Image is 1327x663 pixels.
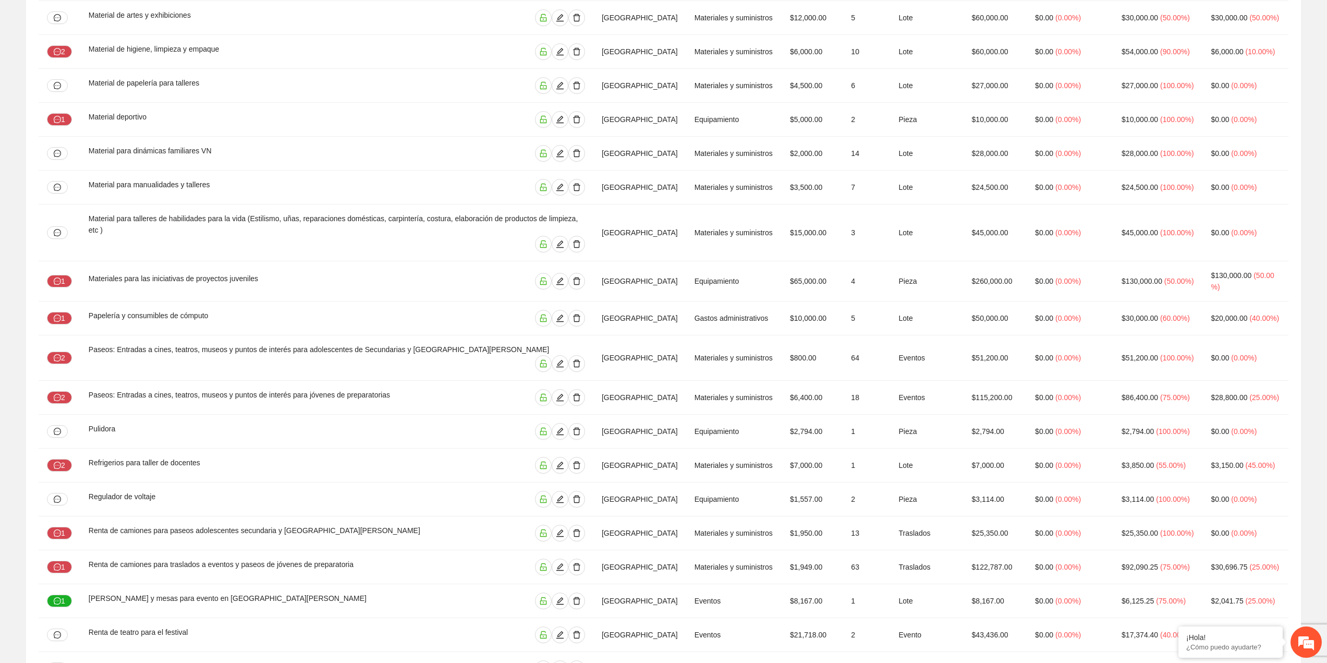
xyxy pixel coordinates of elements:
span: ( 0.00% ) [1231,228,1257,237]
td: 7 [843,171,890,204]
td: Equipamiento [686,103,782,137]
button: delete [568,457,585,474]
span: edit [552,81,568,90]
span: message [54,48,61,56]
button: message [47,147,68,160]
button: unlock [535,389,552,406]
td: $800.00 [782,335,843,381]
button: delete [568,179,585,196]
span: message [54,428,61,435]
td: Materiales y suministros [686,381,782,415]
button: delete [568,111,585,128]
span: unlock [535,314,551,322]
span: message [54,150,61,157]
span: unlock [535,631,551,639]
div: Material de artes y exhibiciones [89,9,363,26]
span: $0.00 [1035,314,1053,322]
button: delete [568,389,585,406]
td: 18 [843,381,890,415]
button: edit [552,236,568,252]
span: ( 0.00% ) [1055,314,1081,322]
button: delete [568,355,585,372]
td: [GEOGRAPHIC_DATA] [593,137,686,171]
span: ( 100.00% ) [1160,228,1194,237]
span: edit [552,149,568,158]
td: $24,500.00 [964,171,1027,204]
button: delete [568,43,585,60]
button: delete [568,559,585,575]
span: delete [569,14,585,22]
td: Materiales y suministros [686,171,782,204]
span: message [54,394,61,402]
button: edit [552,626,568,643]
button: delete [568,310,585,327]
td: Materiales y suministros [686,35,782,69]
td: Lote [891,1,964,35]
button: message [47,226,68,239]
button: unlock [535,423,552,440]
span: $130,000.00 [1211,271,1251,280]
span: unlock [535,81,551,90]
span: delete [569,427,585,436]
span: unlock [535,115,551,124]
span: $51,200.00 [1122,354,1158,362]
td: 5 [843,302,890,335]
span: $10,000.00 [1122,115,1158,124]
span: ( 90.00% ) [1160,47,1190,56]
span: $20,000.00 [1211,314,1247,322]
td: [GEOGRAPHIC_DATA] [593,335,686,381]
span: message [54,597,61,606]
td: Equipamiento [686,261,782,302]
span: $0.00 [1035,277,1053,285]
td: $4,500.00 [782,69,843,103]
span: $0.00 [1211,183,1229,191]
td: Eventos [891,335,964,381]
div: Paseos: Entradas a cines, teatros, museos y puntos de interés para jóvenes de preparatorias [89,389,462,406]
td: $65,000.00 [782,261,843,302]
button: message2 [47,352,72,364]
span: message [54,563,61,572]
span: ( 0.00% ) [1055,115,1081,124]
td: 64 [843,335,890,381]
td: $2,794.00 [964,415,1027,449]
span: message [54,529,61,538]
span: edit [552,495,568,503]
button: delete [568,236,585,252]
span: edit [552,359,568,368]
td: 1 [843,415,890,449]
button: edit [552,111,568,128]
div: Material para talleres de habilidades para la vida (Estilismo, uñas, reparaciones domésticas, car... [89,213,585,236]
td: $51,200.00 [964,335,1027,381]
button: message [47,79,68,92]
button: delete [568,525,585,541]
button: unlock [535,559,552,575]
td: $115,200.00 [964,381,1027,415]
span: edit [552,183,568,191]
button: message1 [47,113,72,126]
button: delete [568,273,585,290]
div: Paseos: Entradas a cines, teatros, museos y puntos de interés para adolescentes de Secundarias y ... [89,344,585,355]
span: message [54,229,61,236]
span: ( 0.00% ) [1055,14,1081,22]
button: delete [568,626,585,643]
button: message [47,181,68,194]
button: edit [552,145,568,162]
button: unlock [535,43,552,60]
div: Material de papelería para talleres [89,77,367,94]
div: Pulidora [89,423,325,440]
td: Eventos [891,381,964,415]
span: $0.00 [1211,149,1229,158]
button: edit [552,457,568,474]
td: $50,000.00 [964,302,1027,335]
span: delete [569,149,585,158]
span: delete [569,563,585,571]
span: $0.00 [1035,149,1053,158]
span: $0.00 [1035,14,1053,22]
button: delete [568,423,585,440]
span: edit [552,115,568,124]
td: $28,000.00 [964,137,1027,171]
td: [GEOGRAPHIC_DATA] [593,302,686,335]
td: Pieza [891,261,964,302]
span: unlock [535,149,551,158]
span: ( 0.00% ) [1055,228,1081,237]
